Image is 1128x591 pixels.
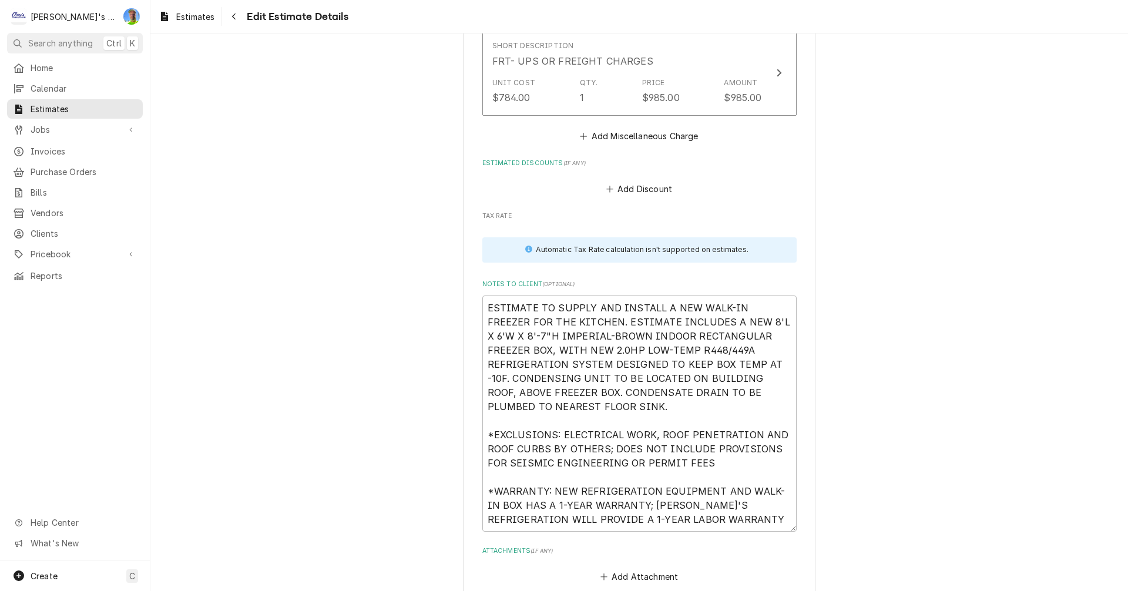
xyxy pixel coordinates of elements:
[31,166,137,178] span: Purchase Orders
[7,533,143,553] a: Go to What's New
[31,227,137,240] span: Clients
[7,183,143,202] a: Bills
[580,90,584,105] div: 1
[724,78,757,88] div: Amount
[7,79,143,98] a: Calendar
[31,103,137,115] span: Estimates
[130,37,135,49] span: K
[7,162,143,182] a: Purchase Orders
[31,248,119,260] span: Pricebook
[7,120,143,139] a: Go to Jobs
[106,37,122,49] span: Ctrl
[724,90,761,105] div: $985.00
[482,159,797,197] div: Estimated Discounts
[598,569,680,585] button: Add Attachment
[482,546,797,585] div: Attachments
[11,8,27,25] div: Clay's Refrigeration's Avatar
[482,14,797,144] div: Estimated Trip Charges, Diagnostic Fees, etc.
[7,58,143,78] a: Home
[31,537,136,549] span: What's New
[482,29,797,115] button: Update Line Item
[31,571,58,581] span: Create
[642,78,665,88] div: Price
[482,546,797,556] label: Attachments
[31,207,137,219] span: Vendors
[492,41,574,51] div: Short Description
[482,280,797,289] label: Notes to Client
[123,8,140,25] div: GA
[580,78,598,88] div: Qty.
[31,123,119,136] span: Jobs
[7,244,143,264] a: Go to Pricebook
[154,7,219,26] a: Estimates
[492,90,531,105] div: $784.00
[7,203,143,223] a: Vendors
[129,570,135,582] span: C
[578,127,700,144] button: Add Miscellaneous Charge
[28,37,93,49] span: Search anything
[536,244,748,255] div: Automatic Tax Rate calculation isn't supported on estimates.
[563,160,586,166] span: ( if any )
[542,281,575,287] span: ( optional )
[11,8,27,25] div: C
[7,33,143,53] button: Search anythingCtrlK
[31,516,136,529] span: Help Center
[492,54,653,68] div: FRT- UPS OR FREIGHT CHARGES
[31,145,137,157] span: Invoices
[7,142,143,161] a: Invoices
[531,548,553,554] span: ( if any )
[123,8,140,25] div: Greg Austin's Avatar
[492,78,535,88] div: Unit Cost
[7,513,143,532] a: Go to Help Center
[642,90,680,105] div: $985.00
[31,270,137,282] span: Reports
[7,266,143,286] a: Reports
[31,186,137,199] span: Bills
[482,280,797,532] div: Notes to Client
[482,159,797,168] label: Estimated Discounts
[604,181,674,197] button: Add Discount
[482,211,797,223] div: Tax Rate
[224,7,243,26] button: Navigate back
[7,224,143,243] a: Clients
[31,82,137,95] span: Calendar
[31,11,117,23] div: [PERSON_NAME]'s Refrigeration
[31,62,137,74] span: Home
[7,99,143,119] a: Estimates
[243,9,348,25] span: Edit Estimate Details
[482,211,797,221] span: Tax Rate
[482,295,797,532] textarea: ESTIMATE TO SUPPLY AND INSTALL A NEW WALK-IN FREEZER FOR THE KITCHEN. ESTIMATE INCLUDES A NEW 8'L...
[176,11,214,23] span: Estimates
